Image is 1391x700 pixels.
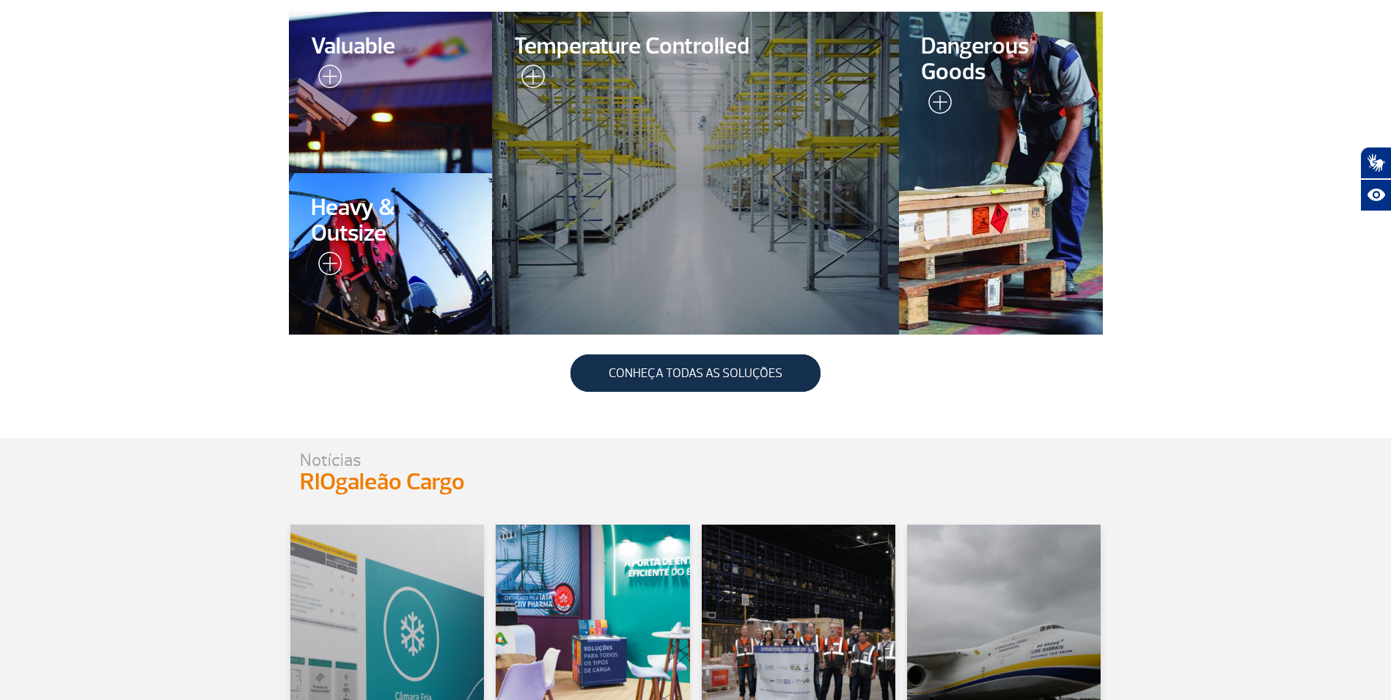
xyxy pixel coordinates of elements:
[300,467,482,497] p: RIOgaleão Cargo
[300,453,482,467] p: Notícias
[289,173,493,335] a: Heavy & Outsize
[1360,147,1391,211] div: Plugin de acessibilidade da Hand Talk.
[311,65,342,94] img: leia-mais
[514,34,877,59] span: Temperature Controlled
[492,12,899,335] a: Temperature Controlled
[311,34,471,59] span: Valuable
[570,354,821,392] a: CONHEÇA TODAS AS SOLUÇÕES
[311,195,471,247] span: Heavy & Outsize
[1360,179,1391,211] button: Abrir recursos assistivos.
[311,252,342,281] img: leia-mais
[514,65,545,94] img: leia-mais
[921,34,1081,85] span: Dangerous Goods
[899,12,1103,335] a: Dangerous Goods
[1360,147,1391,179] button: Abrir tradutor de língua de sinais.
[289,12,493,173] a: Valuable
[921,90,952,120] img: leia-mais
